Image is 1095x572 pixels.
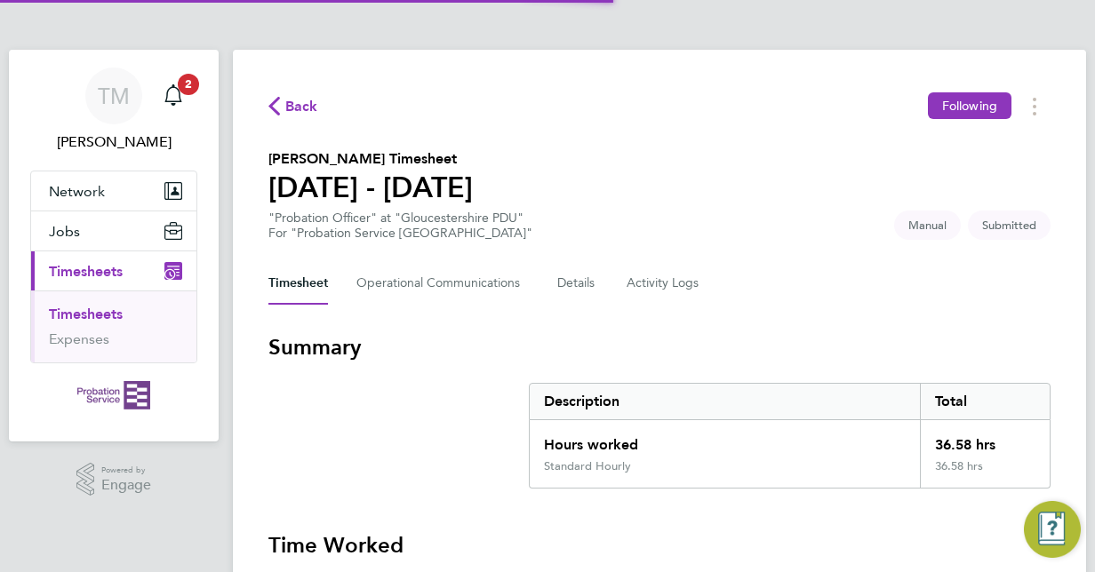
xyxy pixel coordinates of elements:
button: Timesheets Menu [1019,92,1051,120]
h1: [DATE] - [DATE] [268,170,473,205]
a: Go to home page [30,381,197,409]
span: This timesheet was manually created. [894,211,961,240]
h3: Summary [268,333,1051,361]
div: For "Probation Service [GEOGRAPHIC_DATA]" [268,226,532,241]
div: Summary [529,383,1051,489]
div: Standard Hourly [544,459,631,473]
a: Powered byEngage [76,463,152,497]
a: TM[PERSON_NAME] [30,68,197,153]
div: Total [920,384,1050,419]
span: Powered by [101,463,151,478]
h2: [PERSON_NAME] Timesheet [268,148,473,170]
span: TM [98,84,130,107]
span: Network [49,183,105,200]
span: This timesheet is Submitted. [968,211,1051,240]
button: Jobs [31,211,196,250]
span: Timesheets [49,263,123,280]
button: Following [928,92,1011,119]
div: 36.58 hrs [920,420,1050,459]
button: Engage Resource Center [1024,501,1081,558]
button: Back [268,95,318,117]
span: Engage [101,478,151,493]
button: Activity Logs [627,262,701,305]
div: Hours worked [530,420,920,459]
a: Expenses [49,330,109,347]
button: Timesheet [268,262,328,305]
a: Timesheets [49,306,123,322]
span: Tanya Marie Martin [30,131,197,153]
img: probationservice-logo-retina.png [77,381,149,409]
div: 36.58 hrs [920,459,1050,488]
span: Following [942,98,997,114]
div: Timesheets [31,290,196,362]
button: Timesheets [31,251,196,290]
button: Operational Communications [356,262,529,305]
h3: Time Worked [268,531,1051,560]
a: 2 [156,68,191,124]
div: Description [530,384,920,419]
button: Details [557,262,598,305]
nav: Main navigation [9,50,219,441]
div: "Probation Officer" at "Gloucestershire PDU" [268,211,532,241]
span: 2 [178,74,199,95]
button: Network [31,171,196,211]
span: Jobs [49,223,80,240]
span: Back [285,96,318,117]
